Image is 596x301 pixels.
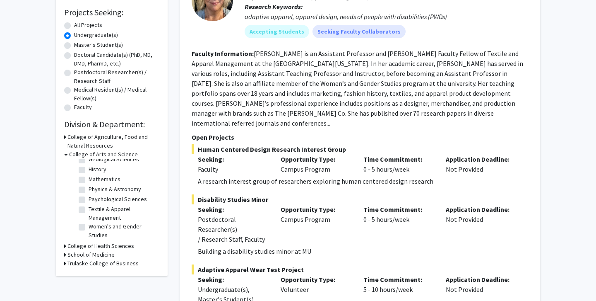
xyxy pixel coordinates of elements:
[198,164,268,174] div: Faculty
[274,154,357,174] div: Campus Program
[192,194,529,204] span: Disability Studies Minor
[192,144,529,154] span: Human Centered Design Research Interest Group
[446,204,516,214] p: Application Deadline:
[89,175,120,184] label: Mathematics
[67,242,134,250] h3: College of Health Sciences
[363,204,434,214] p: Time Commitment:
[89,205,157,222] label: Textile & Apparel Management
[74,51,159,68] label: Doctoral Candidate(s) (PhD, MD, DMD, PharmD, etc.)
[363,154,434,164] p: Time Commitment:
[192,132,529,142] p: Open Projects
[198,154,268,164] p: Seeking:
[89,165,106,174] label: History
[198,274,268,284] p: Seeking:
[440,154,522,174] div: Not Provided
[74,68,159,85] label: Postdoctoral Researcher(s) / Research Staff
[192,49,254,58] b: Faculty Information:
[446,274,516,284] p: Application Deadline:
[64,119,159,129] h2: Division & Department:
[6,264,35,295] iframe: Chat
[89,155,139,164] label: Geological Sciences
[363,274,434,284] p: Time Commitment:
[67,250,115,259] h3: School of Medicine
[446,154,516,164] p: Application Deadline:
[74,85,159,103] label: Medical Resident(s) / Medical Fellow(s)
[198,214,268,244] div: Postdoctoral Researcher(s) / Research Staff, Faculty
[440,204,522,244] div: Not Provided
[245,2,303,11] b: Research Keywords:
[198,204,268,214] p: Seeking:
[74,21,102,29] label: All Projects
[67,133,159,150] h3: College of Agriculture, Food and Natural Resources
[89,222,157,240] label: Women's and Gender Studies
[357,204,440,244] div: 0 - 5 hours/week
[64,7,159,17] h2: Projects Seeking:
[198,246,529,256] p: Building a disability studies minor at MU
[245,12,529,22] div: adaptive apparel, apparel design, needs of people with disabilities (PWDs)
[192,265,529,274] span: Adaptive Apparel Wear Test Project
[198,176,529,186] p: A research interest group of researchers exploring human centered design research
[274,204,357,244] div: Campus Program
[74,31,118,39] label: Undergraduate(s)
[245,25,309,38] mat-chip: Accepting Students
[281,154,351,164] p: Opportunity Type:
[74,41,123,49] label: Master's Student(s)
[281,274,351,284] p: Opportunity Type:
[89,185,141,194] label: Physics & Astronomy
[69,150,138,159] h3: College of Arts and Science
[89,195,147,204] label: Psychological Sciences
[74,103,92,112] label: Faculty
[67,259,139,268] h3: Trulaske College of Business
[312,25,406,38] mat-chip: Seeking Faculty Collaborators
[192,49,523,127] fg-read-more: [PERSON_NAME] is an Assistant Professor and [PERSON_NAME] Faculty Fellow of Textile and Apparel M...
[281,204,351,214] p: Opportunity Type:
[357,154,440,174] div: 0 - 5 hours/week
